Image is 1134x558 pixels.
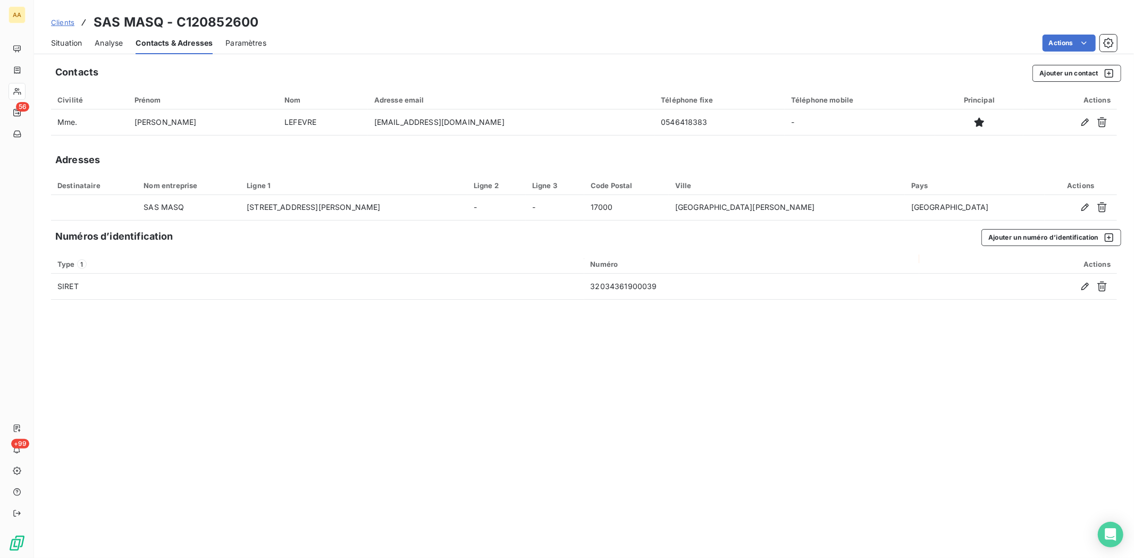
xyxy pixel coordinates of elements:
span: Paramètres [225,38,266,48]
div: Code Postal [591,181,662,190]
span: Situation [51,38,82,48]
td: Mme. [51,109,128,135]
div: Ligne 3 [532,181,578,190]
div: Pays [911,181,1038,190]
h5: Adresses [55,153,100,167]
span: +99 [11,439,29,449]
td: [EMAIL_ADDRESS][DOMAIN_NAME] [368,109,655,135]
td: [GEOGRAPHIC_DATA][PERSON_NAME] [669,195,905,221]
div: Destinataire [57,181,131,190]
div: Ville [675,181,898,190]
button: Actions [1043,35,1096,52]
span: 1 [77,259,87,269]
td: SAS MASQ [137,195,240,221]
a: Clients [51,17,74,28]
div: Numéro [591,260,913,268]
div: Actions [1051,181,1111,190]
div: Civilité [57,96,122,104]
span: Analyse [95,38,123,48]
td: - [526,195,584,221]
h5: Contacts [55,65,98,80]
div: Adresse email [374,96,649,104]
div: Actions [926,260,1111,268]
button: Ajouter un numéro d’identification [981,229,1121,246]
td: - [467,195,526,221]
td: [GEOGRAPHIC_DATA] [905,195,1045,221]
span: Clients [51,18,74,27]
td: 0546418383 [654,109,785,135]
span: Contacts & Adresses [136,38,213,48]
td: 17000 [584,195,669,221]
div: Téléphone mobile [791,96,929,104]
img: Logo LeanPay [9,535,26,552]
td: - [785,109,935,135]
div: Nom entreprise [144,181,234,190]
div: Prénom [135,96,272,104]
td: 32034361900039 [584,274,919,299]
div: Ligne 1 [247,181,461,190]
td: LEFEVRE [278,109,367,135]
div: Type [57,259,578,269]
div: Open Intercom Messenger [1098,522,1123,547]
span: 56 [16,102,29,112]
div: Nom [284,96,361,104]
div: Ligne 2 [474,181,519,190]
td: [STREET_ADDRESS][PERSON_NAME] [240,195,467,221]
div: Actions [1030,96,1111,104]
td: SIRET [51,274,584,299]
div: AA [9,6,26,23]
div: Téléphone fixe [661,96,778,104]
div: Principal [942,96,1017,104]
td: [PERSON_NAME] [128,109,279,135]
h3: SAS MASQ - C120852600 [94,13,258,32]
button: Ajouter un contact [1032,65,1121,82]
h5: Numéros d’identification [55,229,173,244]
